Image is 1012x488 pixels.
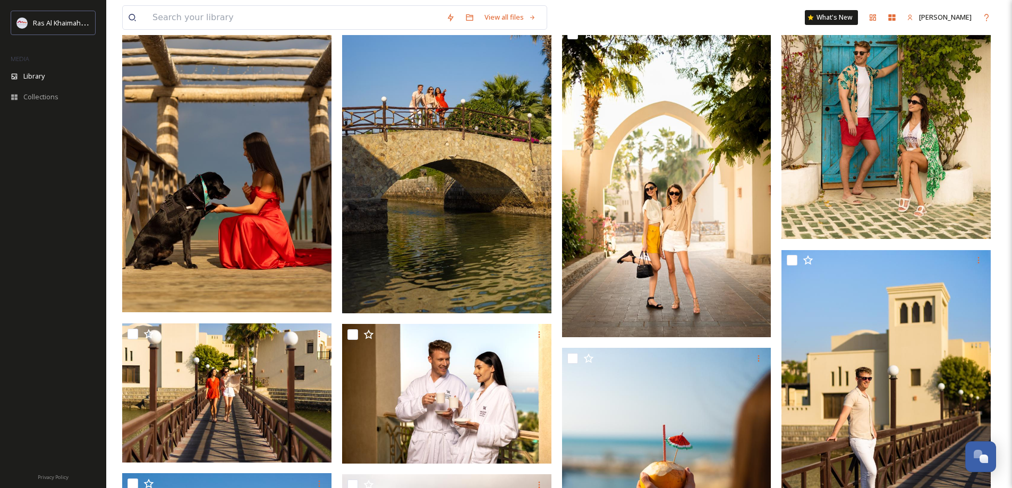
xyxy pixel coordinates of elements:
[562,23,771,337] img: Ras Al Khaimah Destination Photo Shoot 2023 (39).jpg
[479,7,541,28] a: View all files
[902,7,977,28] a: [PERSON_NAME]
[11,55,29,63] span: MEDIA
[38,474,69,481] span: Privacy Policy
[342,324,551,464] img: Ras Al Khaimah Destination Photo Shoot 2023 (32).jpg
[122,323,331,463] img: Ras Al Khaimah Destination Photo Shoot 2023 (37).jpg
[805,10,858,25] a: What's New
[147,6,441,29] input: Search your library
[919,12,972,22] span: [PERSON_NAME]
[38,470,69,483] a: Privacy Policy
[17,18,28,28] img: Logo_RAKTDA_RGB-01.png
[23,92,58,102] span: Collections
[23,71,45,81] span: Library
[965,441,996,472] button: Open Chat
[33,18,183,28] span: Ras Al Khaimah Tourism Development Authority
